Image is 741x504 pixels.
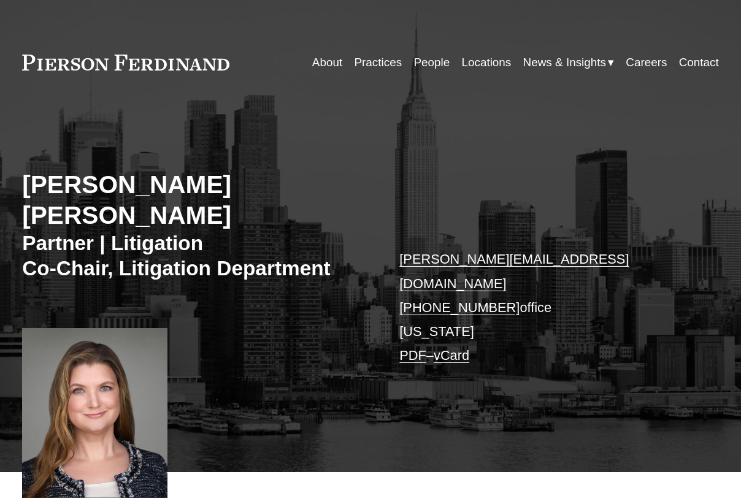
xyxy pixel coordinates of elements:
[399,247,689,367] p: office [US_STATE] –
[679,51,719,74] a: Contact
[523,51,614,74] a: folder dropdown
[461,51,511,74] a: Locations
[22,170,370,231] h2: [PERSON_NAME] [PERSON_NAME]
[434,348,469,363] a: vCard
[399,348,426,363] a: PDF
[626,51,667,74] a: Careers
[399,251,629,291] a: [PERSON_NAME][EMAIL_ADDRESS][DOMAIN_NAME]
[523,52,606,73] span: News & Insights
[22,231,370,281] h3: Partner | Litigation Co-Chair, Litigation Department
[354,51,402,74] a: Practices
[399,300,520,315] a: [PHONE_NUMBER]
[312,51,342,74] a: About
[413,51,450,74] a: People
